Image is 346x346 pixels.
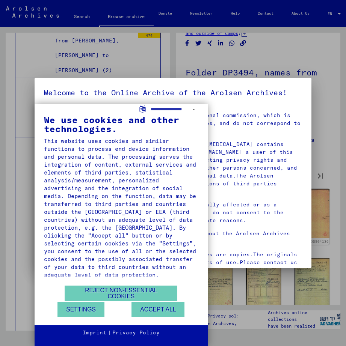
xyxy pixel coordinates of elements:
[83,329,106,337] a: Imprint
[44,137,198,279] div: This website uses cookies and similar functions to process end device information and personal da...
[112,329,160,337] a: Privacy Policy
[57,302,104,317] button: Settings
[65,286,177,301] button: Reject non-essential cookies
[131,302,184,317] button: Accept all
[44,115,198,133] div: We use cookies and other technologies.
